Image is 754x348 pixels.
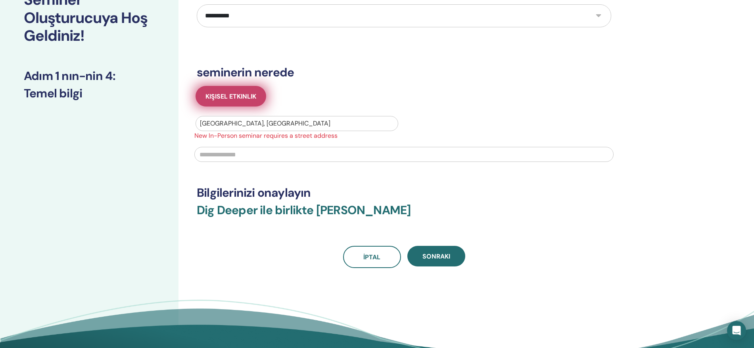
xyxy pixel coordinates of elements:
[24,86,155,101] h3: Temel bilgi
[197,65,611,80] h3: seminerin nerede
[407,246,465,266] button: Sonraki
[197,186,611,200] h3: Bilgilerinizi onaylayın
[196,86,266,106] button: Kişisel Etkinlik
[205,92,256,101] span: Kişisel Etkinlik
[727,321,746,340] div: Open Intercom Messenger
[343,246,401,268] a: İptal
[197,203,611,227] h3: Dig Deeper ile birlikte [PERSON_NAME]
[422,252,450,261] span: Sonraki
[363,253,380,261] span: İptal
[190,131,618,141] span: New In-Person seminar requires a street address
[24,69,155,83] h3: Adım 1 nın-nin 4 :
